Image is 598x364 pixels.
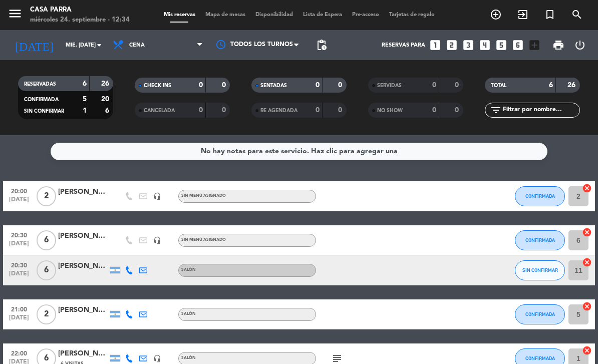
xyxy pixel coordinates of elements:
[129,42,145,49] span: Cena
[30,5,130,15] div: Casa Parra
[7,240,32,252] span: [DATE]
[384,12,440,18] span: Tarjetas de regalo
[462,39,475,52] i: looks_3
[7,303,32,314] span: 21:00
[30,15,130,25] div: miércoles 24. septiembre - 12:34
[528,39,541,52] i: add_box
[8,34,61,56] i: [DATE]
[181,312,196,316] span: SALÓN
[478,39,491,52] i: looks_4
[144,108,175,113] span: CANCELADA
[37,186,56,206] span: 2
[455,107,461,114] strong: 0
[37,230,56,250] span: 6
[455,82,461,89] strong: 0
[511,39,524,52] i: looks_6
[515,186,565,206] button: CONFIRMADA
[199,82,203,89] strong: 0
[260,108,297,113] span: RE AGENDADA
[7,314,32,326] span: [DATE]
[525,311,555,317] span: CONFIRMADA
[347,12,384,18] span: Pre-acceso
[7,196,32,208] span: [DATE]
[316,39,328,51] span: pending_actions
[517,9,529,21] i: exit_to_app
[432,107,436,114] strong: 0
[222,107,228,114] strong: 0
[8,6,23,25] button: menu
[24,97,59,102] span: CONFIRMADA
[552,39,564,51] span: print
[7,270,32,282] span: [DATE]
[83,80,87,87] strong: 6
[377,83,402,88] span: SERVIDAS
[144,83,171,88] span: CHECK INS
[490,104,502,116] i: filter_list
[181,356,196,360] span: SALÓN
[201,146,398,157] div: No hay notas para este servicio. Haz clic para agregar una
[522,267,558,273] span: SIN CONFIRMAR
[525,193,555,199] span: CONFIRMADA
[567,82,577,89] strong: 26
[298,12,347,18] span: Lista de Espera
[260,83,287,88] span: SENTADAS
[37,260,56,280] span: 6
[37,304,56,324] span: 2
[24,82,56,87] span: RESERVADAS
[58,186,108,198] div: [PERSON_NAME]
[7,229,32,240] span: 20:30
[569,30,591,60] div: LOG OUT
[222,82,228,89] strong: 0
[582,345,592,355] i: cancel
[153,192,161,200] i: headset_mic
[515,230,565,250] button: CONFIRMADA
[101,96,111,103] strong: 20
[93,39,105,51] i: arrow_drop_down
[429,39,442,52] i: looks_one
[502,105,579,116] input: Filtrar por nombre...
[83,107,87,114] strong: 1
[382,42,425,49] span: Reservas para
[181,194,226,198] span: Sin menú asignado
[8,6,23,21] i: menu
[582,301,592,311] i: cancel
[338,82,344,89] strong: 0
[515,304,565,324] button: CONFIRMADA
[432,82,436,89] strong: 0
[509,6,536,23] span: WALK IN
[316,82,320,89] strong: 0
[482,6,509,23] span: RESERVAR MESA
[7,347,32,358] span: 22:00
[515,260,565,280] button: SIN CONFIRMAR
[199,107,203,114] strong: 0
[490,9,502,21] i: add_circle_outline
[181,268,196,272] span: SALÓN
[105,107,111,114] strong: 6
[316,107,320,114] strong: 0
[153,354,161,362] i: headset_mic
[582,183,592,193] i: cancel
[491,83,506,88] span: TOTAL
[200,12,250,18] span: Mapa de mesas
[582,227,592,237] i: cancel
[7,185,32,196] span: 20:00
[181,238,226,242] span: Sin menú asignado
[574,39,586,51] i: power_settings_new
[58,260,108,272] div: [PERSON_NAME]
[159,12,200,18] span: Mis reservas
[544,9,556,21] i: turned_in_not
[495,39,508,52] i: looks_5
[549,82,553,89] strong: 6
[536,6,563,23] span: Reserva especial
[24,109,64,114] span: SIN CONFIRMAR
[525,355,555,361] span: CONFIRMADA
[338,107,344,114] strong: 0
[58,230,108,242] div: [PERSON_NAME] fer [PERSON_NAME]
[153,236,161,244] i: headset_mic
[445,39,458,52] i: looks_two
[582,257,592,267] i: cancel
[571,9,583,21] i: search
[7,259,32,270] span: 20:30
[563,6,590,23] span: BUSCAR
[101,80,111,87] strong: 26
